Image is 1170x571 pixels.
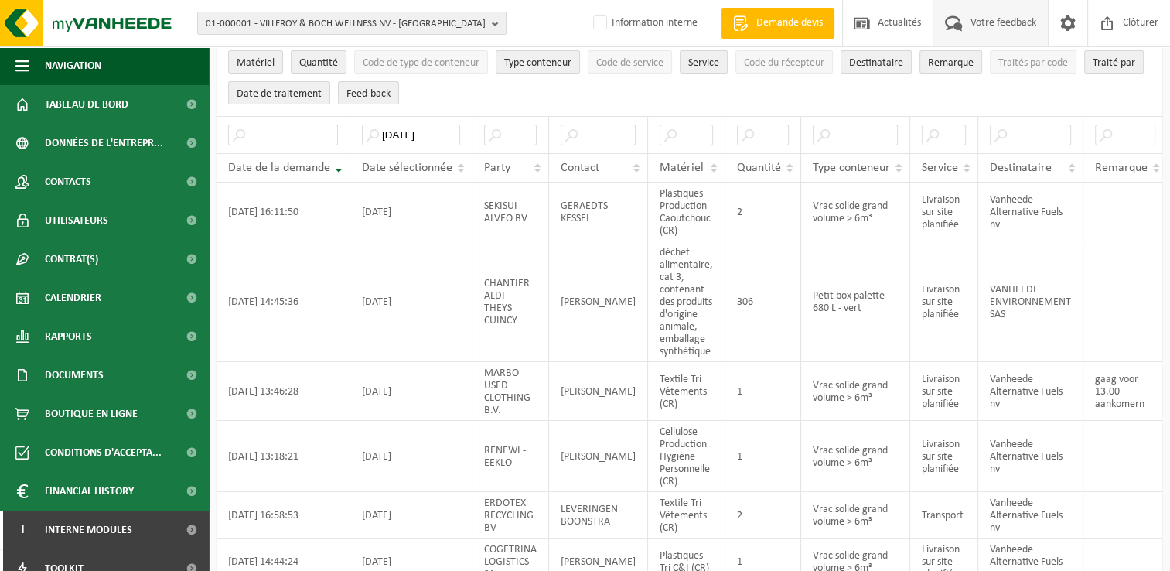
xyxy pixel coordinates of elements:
span: Service [688,57,719,69]
td: MARBO USED CLOTHING B.V. [472,362,549,421]
td: Vrac solide grand volume > 6m³ [801,183,910,241]
td: Vrac solide grand volume > 6m³ [801,421,910,492]
td: [DATE] [350,362,472,421]
span: Financial History [45,472,134,511]
span: Code de service [596,57,663,69]
button: Feed-backFeed-back: Activate to sort [338,81,399,104]
td: 306 [725,241,801,362]
td: GERAEDTS KESSEL [549,183,648,241]
td: [DATE] 16:58:53 [217,492,350,539]
a: Demande devis [721,8,834,39]
span: I [15,511,29,549]
span: Service [922,162,958,174]
td: Petit box palette 680 L - vert [801,241,910,362]
span: Contrat(s) [45,240,98,279]
span: Documents [45,356,104,395]
button: Code du récepteurCode du récepteur: Activate to sort [735,50,833,74]
td: Livraison sur site planifiée [910,362,978,421]
button: MatérielMatériel: Activate to sort [228,50,283,74]
td: déchet alimentaire, cat 3, contenant des produits d'origine animale, emballage synthétique [648,241,725,362]
td: Vrac solide grand volume > 6m³ [801,492,910,539]
span: Boutique en ligne [45,395,138,433]
td: Livraison sur site planifiée [910,183,978,241]
button: Type conteneurType conteneur: Activate to sort [496,50,580,74]
span: Party [484,162,510,174]
td: Plastiques Production Caoutchouc (CR) [648,183,725,241]
td: 2 [725,492,801,539]
td: [PERSON_NAME] [549,421,648,492]
td: Livraison sur site planifiée [910,241,978,362]
span: Quantité [299,57,338,69]
td: gaag voor 13.00 aankomern [1083,362,1168,421]
td: [DATE] 14:45:36 [217,241,350,362]
button: QuantitéQuantité: Activate to sort [291,50,346,74]
td: 1 [725,362,801,421]
td: Vanheede Alternative Fuels nv [978,183,1083,241]
td: Vrac solide grand volume > 6m³ [801,362,910,421]
span: Destinataire [990,162,1052,174]
td: VANHEEDE ENVIRONNEMENT SAS [978,241,1083,362]
span: Conditions d'accepta... [45,433,162,472]
button: DestinataireDestinataire : Activate to sort [841,50,912,74]
span: Remarque [928,57,974,69]
span: Données de l'entrepr... [45,124,163,162]
td: [PERSON_NAME] [549,362,648,421]
td: [DATE] [350,183,472,241]
td: [DATE] 16:11:50 [217,183,350,241]
label: Information interne [590,12,698,35]
td: LEVERINGEN BOONSTRA [549,492,648,539]
span: Date sélectionnée [362,162,452,174]
td: Textile Tri Vêtements (CR) [648,492,725,539]
td: [DATE] [350,421,472,492]
td: Transport [910,492,978,539]
span: Traité par [1093,57,1135,69]
span: Code du récepteur [744,57,824,69]
span: Interne modules [45,511,132,549]
span: Contacts [45,162,91,201]
span: Utilisateurs [45,201,108,240]
span: Destinataire [849,57,903,69]
td: CHANTIER ALDI - THEYS CUINCY [472,241,549,362]
span: Code de type de conteneur [363,57,479,69]
span: Remarque [1095,162,1148,174]
button: 01-000001 - VILLEROY & BOCH WELLNESS NV - [GEOGRAPHIC_DATA] [197,12,507,35]
td: [PERSON_NAME] [549,241,648,362]
td: 1 [725,421,801,492]
td: [DATE] 13:18:21 [217,421,350,492]
span: Matériel [237,57,275,69]
td: SEKISUI ALVEO BV [472,183,549,241]
span: Navigation [45,46,101,85]
td: [DATE] [350,492,472,539]
td: Livraison sur site planifiée [910,421,978,492]
span: 01-000001 - VILLEROY & BOCH WELLNESS NV - [GEOGRAPHIC_DATA] [206,12,486,36]
td: ERDOTEX RECYCLING BV [472,492,549,539]
td: 2 [725,183,801,241]
td: [DATE] [350,241,472,362]
span: Contact [561,162,599,174]
span: Date de la demande [228,162,330,174]
span: Traités par code [998,57,1068,69]
span: Tableau de bord [45,85,128,124]
span: Rapports [45,317,92,356]
button: Code de serviceCode de service: Activate to sort [588,50,672,74]
button: ServiceService: Activate to sort [680,50,728,74]
button: Code de type de conteneurCode de type de conteneur: Activate to sort [354,50,488,74]
td: Textile Tri Vêtements (CR) [648,362,725,421]
span: Feed-back [346,88,391,100]
td: Vanheede Alternative Fuels nv [978,362,1083,421]
span: Type conteneur [813,162,890,174]
button: RemarqueRemarque: Activate to sort [919,50,982,74]
td: Vanheede Alternative Fuels nv [978,421,1083,492]
button: Traité parTraité par: Activate to sort [1084,50,1144,74]
span: Date de traitement [237,88,322,100]
td: RENEWI - EEKLO [472,421,549,492]
span: Calendrier [45,279,101,317]
td: Cellulose Production Hygiène Personnelle (CR) [648,421,725,492]
button: Traités par codeTraités par code: Activate to sort [990,50,1076,74]
span: Demande devis [752,15,827,31]
span: Type conteneur [504,57,571,69]
td: [DATE] 13:46:28 [217,362,350,421]
button: Date de traitementDate de traitement: Activate to sort [228,81,330,104]
td: Vanheede Alternative Fuels nv [978,492,1083,539]
span: Matériel [660,162,704,174]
